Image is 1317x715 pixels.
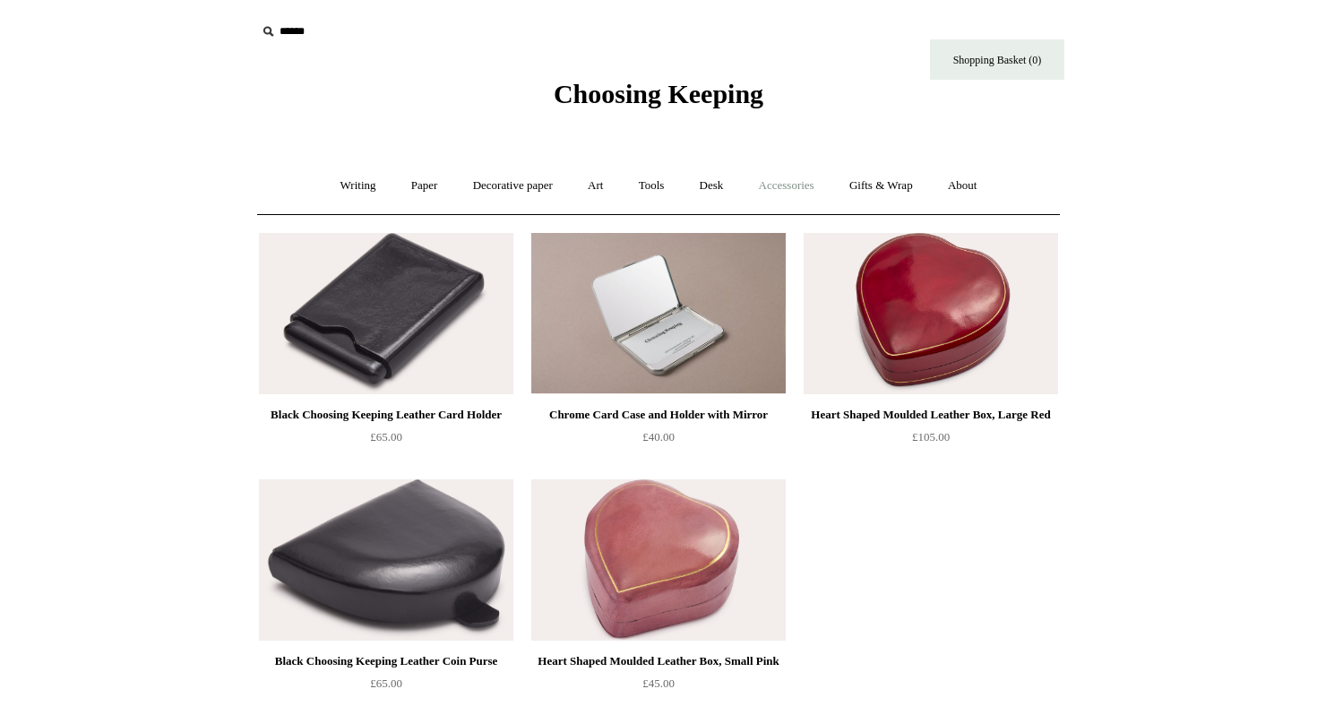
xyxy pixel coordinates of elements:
a: Choosing Keeping [554,93,763,106]
a: Chrome Card Case and Holder with Mirror £40.00 [531,404,786,478]
a: Desk [684,162,740,210]
a: Shopping Basket (0) [930,39,1064,80]
a: Black Choosing Keeping Leather Card Holder Black Choosing Keeping Leather Card Holder [259,233,513,394]
a: About [932,162,994,210]
div: Heart Shaped Moulded Leather Box, Small Pink [536,650,781,672]
span: £65.00 [370,430,402,444]
img: Chrome Card Case and Holder with Mirror [531,233,786,394]
a: Gifts & Wrap [833,162,929,210]
div: Black Choosing Keeping Leather Coin Purse [263,650,509,672]
img: Black Choosing Keeping Leather Card Holder [259,233,513,394]
span: £65.00 [370,676,402,690]
span: £45.00 [642,676,675,690]
div: Heart Shaped Moulded Leather Box, Large Red [808,404,1054,426]
a: Chrome Card Case and Holder with Mirror Chrome Card Case and Holder with Mirror [531,233,786,394]
img: Heart Shaped Moulded Leather Box, Small Pink [531,479,786,641]
a: Black Choosing Keeping Leather Coin Purse Black Choosing Keeping Leather Coin Purse [259,479,513,641]
span: £105.00 [912,430,950,444]
span: £40.00 [642,430,675,444]
a: Paper [395,162,454,210]
a: Tools [623,162,681,210]
img: Black Choosing Keeping Leather Coin Purse [259,479,513,641]
div: Chrome Card Case and Holder with Mirror [536,404,781,426]
div: Black Choosing Keeping Leather Card Holder [263,404,509,426]
span: Choosing Keeping [554,79,763,108]
a: Heart Shaped Moulded Leather Box, Large Red Heart Shaped Moulded Leather Box, Large Red [804,233,1058,394]
a: Heart Shaped Moulded Leather Box, Large Red £105.00 [804,404,1058,478]
a: Art [572,162,619,210]
a: Black Choosing Keeping Leather Card Holder £65.00 [259,404,513,478]
a: Heart Shaped Moulded Leather Box, Small Pink Heart Shaped Moulded Leather Box, Small Pink [531,479,786,641]
a: Accessories [743,162,831,210]
a: Writing [324,162,392,210]
img: Heart Shaped Moulded Leather Box, Large Red [804,233,1058,394]
a: Decorative paper [457,162,569,210]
